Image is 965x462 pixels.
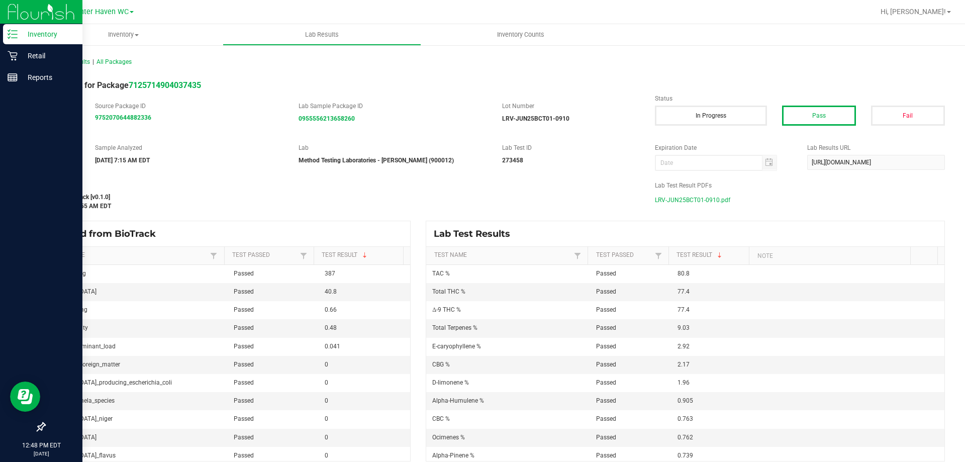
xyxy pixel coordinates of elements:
[432,434,465,441] span: Ocimenes %
[871,106,945,126] button: Fail
[596,434,616,441] span: Passed
[484,30,558,39] span: Inventory Counts
[652,249,664,262] a: Filter
[434,228,518,239] span: Lab Test Results
[596,251,652,259] a: Test PassedSortable
[52,251,208,259] a: Test NameSortable
[434,251,571,259] a: Test NameSortable
[292,30,352,39] span: Lab Results
[655,106,767,126] button: In Progress
[299,115,355,122] a: 0955556213658260
[208,249,220,262] a: Filter
[432,415,450,422] span: CBC %
[95,157,150,164] strong: [DATE] 7:15 AM EDT
[325,306,337,313] span: 0.66
[24,24,223,45] a: Inventory
[18,50,78,62] p: Retail
[322,251,400,259] a: Test ResultSortable
[678,415,693,422] span: 0.763
[8,51,18,61] inline-svg: Retail
[18,71,78,83] p: Reports
[596,397,616,404] span: Passed
[678,397,693,404] span: 0.905
[5,441,78,450] p: 12:48 PM EDT
[782,106,856,126] button: Pass
[655,193,730,208] span: LRV-JUN25BCT01-0910.pdf
[234,324,254,331] span: Passed
[234,397,254,404] span: Passed
[432,288,465,295] span: Total THC %
[432,343,481,350] span: E-caryophyllene %
[10,382,40,412] iframe: Resource center
[52,228,163,239] span: Synced from BioTrack
[432,361,450,368] span: CBG %
[596,361,616,368] span: Passed
[234,306,254,313] span: Passed
[234,288,254,295] span: Passed
[5,450,78,457] p: [DATE]
[655,94,945,103] label: Status
[596,324,616,331] span: Passed
[24,30,223,39] span: Inventory
[432,270,450,277] span: TAC %
[234,361,254,368] span: Passed
[502,157,523,164] strong: 273458
[325,324,337,331] span: 0.48
[678,324,690,331] span: 9.03
[234,270,254,277] span: Passed
[678,452,693,459] span: 0.739
[234,434,254,441] span: Passed
[234,415,254,422] span: Passed
[325,343,340,350] span: 0.041
[596,270,616,277] span: Passed
[325,452,328,459] span: 0
[432,397,484,404] span: Alpha-Humulene %
[96,58,132,65] span: All Packages
[325,434,328,441] span: 0
[92,58,94,65] span: |
[596,288,616,295] span: Passed
[881,8,946,16] span: Hi, [PERSON_NAME]!
[596,452,616,459] span: Passed
[678,379,690,386] span: 1.96
[299,157,454,164] strong: Method Testing Laboratories - [PERSON_NAME] (900012)
[596,379,616,386] span: Passed
[432,306,461,313] span: Δ-9 THC %
[749,247,910,265] th: Note
[299,102,487,111] label: Lab Sample Package ID
[325,415,328,422] span: 0
[596,343,616,350] span: Passed
[51,343,116,350] span: total_contaminant_load
[325,288,337,295] span: 40.8
[129,80,201,90] strong: 7125714904037435
[51,361,120,368] span: filth_feces_foreign_matter
[678,434,693,441] span: 0.762
[299,143,487,152] label: Lab
[502,102,640,111] label: Lot Number
[8,72,18,82] inline-svg: Reports
[234,452,254,459] span: Passed
[325,361,328,368] span: 0
[678,361,690,368] span: 2.17
[432,379,469,386] span: D-limonene %
[502,115,569,122] strong: LRV-JUN25BCT01-0910
[678,270,690,277] span: 80.8
[51,452,116,459] span: [MEDICAL_DATA]_flavus
[71,8,129,16] span: Winter Haven WC
[596,306,616,313] span: Passed
[298,249,310,262] a: Filter
[361,251,369,259] span: Sortable
[432,324,477,331] span: Total Terpenes %
[677,251,745,259] a: Test ResultSortable
[678,343,690,350] span: 2.92
[571,249,584,262] a: Filter
[18,28,78,40] p: Inventory
[502,143,640,152] label: Lab Test ID
[807,143,945,152] label: Lab Results URL
[234,343,254,350] span: Passed
[421,24,620,45] a: Inventory Counts
[432,452,474,459] span: Alpha-Pinene %
[95,114,151,121] strong: 9752070644882336
[95,143,283,152] label: Sample Analyzed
